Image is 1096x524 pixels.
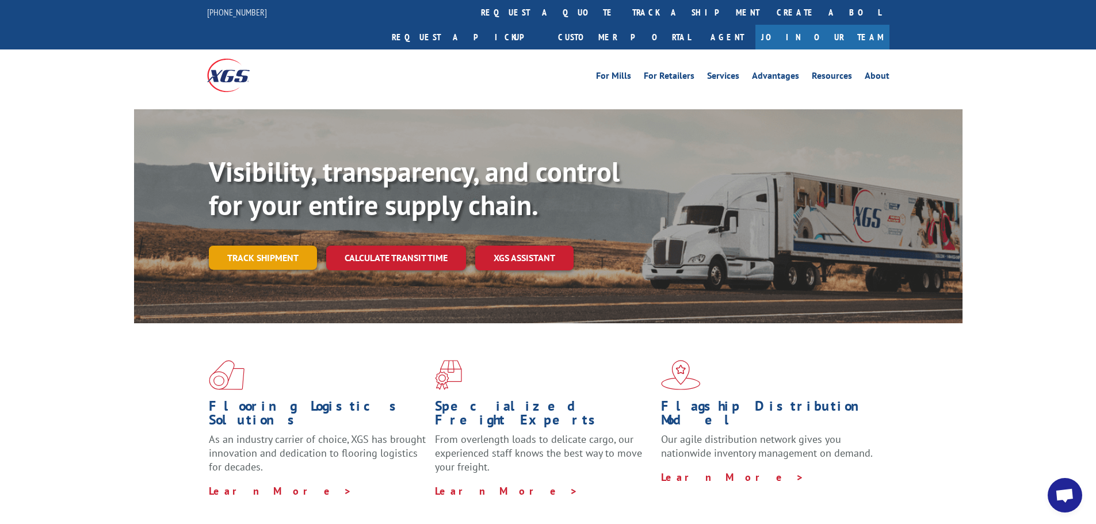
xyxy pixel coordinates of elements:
[435,484,578,498] a: Learn More >
[755,25,889,49] a: Join Our Team
[435,360,462,390] img: xgs-icon-focused-on-flooring-red
[699,25,755,49] a: Agent
[661,471,804,484] a: Learn More >
[207,6,267,18] a: [PHONE_NUMBER]
[661,399,879,433] h1: Flagship Distribution Model
[383,25,549,49] a: Request a pickup
[435,433,652,484] p: From overlength loads to delicate cargo, our experienced staff knows the best way to move your fr...
[209,154,620,223] b: Visibility, transparency, and control for your entire supply chain.
[644,71,694,84] a: For Retailers
[209,433,426,473] span: As an industry carrier of choice, XGS has brought innovation and dedication to flooring logistics...
[475,246,574,270] a: XGS ASSISTANT
[209,484,352,498] a: Learn More >
[209,399,426,433] h1: Flooring Logistics Solutions
[549,25,699,49] a: Customer Portal
[752,71,799,84] a: Advantages
[661,433,873,460] span: Our agile distribution network gives you nationwide inventory management on demand.
[326,246,466,270] a: Calculate transit time
[812,71,852,84] a: Resources
[596,71,631,84] a: For Mills
[209,360,245,390] img: xgs-icon-total-supply-chain-intelligence-red
[435,399,652,433] h1: Specialized Freight Experts
[661,360,701,390] img: xgs-icon-flagship-distribution-model-red
[1048,478,1082,512] div: Open chat
[707,71,739,84] a: Services
[209,246,317,270] a: Track shipment
[865,71,889,84] a: About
